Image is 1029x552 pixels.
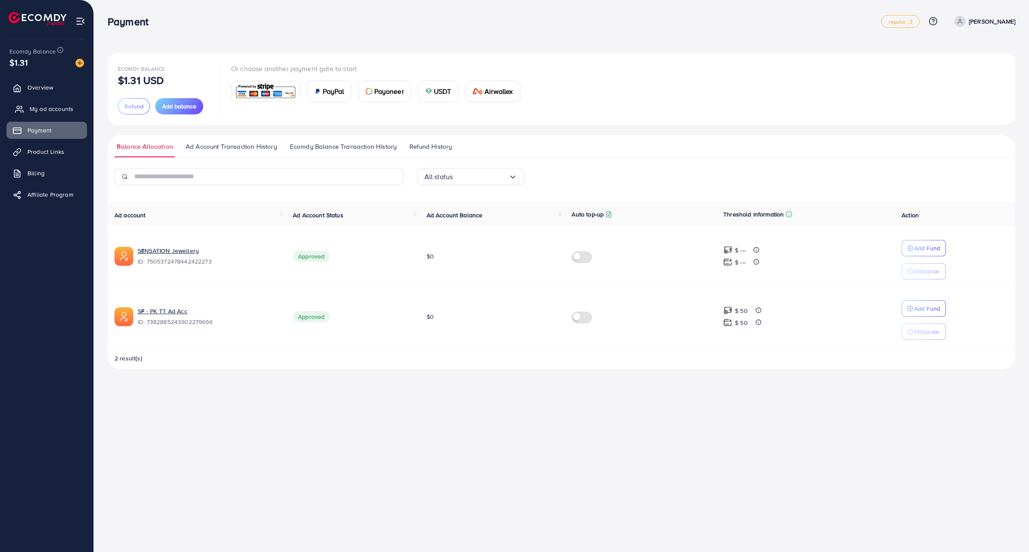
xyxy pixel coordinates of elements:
[293,311,330,322] span: Approved
[186,142,277,151] span: Ad Account Transaction History
[427,312,434,321] span: $0
[374,86,404,96] span: Payoneer
[735,257,746,267] p: $ ---
[427,252,434,261] span: $0
[114,307,133,326] img: ic-ads-acc.e4c84228.svg
[114,211,146,219] span: Ad account
[323,86,344,96] span: PayPal
[902,300,946,317] button: Add Fund
[6,143,87,160] a: Product Links
[6,165,87,182] a: Billing
[6,186,87,203] a: Affiliate Program
[75,59,84,67] img: image
[27,147,64,156] span: Product Links
[9,47,56,56] span: Ecomdy Balance
[969,16,1015,27] p: [PERSON_NAME]
[118,65,165,72] span: Ecomdy Balance
[27,169,45,177] span: Billing
[914,303,940,314] p: Add Fund
[951,16,1015,27] a: [PERSON_NAME]
[234,82,297,101] img: card
[114,354,142,363] span: 2 result(s)
[434,86,451,96] span: USDT
[993,513,1023,546] iframe: Chat
[888,19,912,24] span: regular_3
[472,88,483,95] img: card
[914,266,939,276] p: Withdraw
[465,81,520,102] a: cardAirwallex
[231,81,300,102] a: card
[118,98,150,114] button: Refund
[75,16,85,26] img: menu
[735,306,748,316] p: $ 50
[155,98,203,114] button: Add balance
[723,318,732,327] img: top-up amount
[358,81,411,102] a: cardPayoneer
[307,81,352,102] a: cardPayPal
[366,88,373,95] img: card
[138,257,279,266] span: ID: 7505372478442422273
[138,246,279,266] div: <span class='underline'>SENSATION Jewellery</span></br>7505372478442422273
[572,209,604,219] p: Auto top-up
[902,324,946,340] button: Withdraw
[735,318,748,328] p: $ 50
[117,142,173,151] span: Balance Allocation
[6,122,87,139] a: Payment
[162,102,196,111] span: Add balance
[735,245,746,255] p: $ ---
[914,243,940,253] p: Add Fund
[914,327,939,337] p: Withdraw
[427,211,483,219] span: Ad Account Balance
[409,142,452,151] span: Refund History
[293,211,343,219] span: Ad Account Status
[138,307,279,327] div: <span class='underline'>SF - PK TT Ad Acc</span></br>7382885243902279696
[30,105,73,113] span: My ad accounts
[484,86,513,96] span: Airwallex
[27,83,53,92] span: Overview
[881,15,919,28] a: regular_3
[902,211,919,219] span: Action
[124,102,144,111] span: Refund
[425,88,432,95] img: card
[723,246,732,255] img: top-up amount
[108,15,155,28] h3: Payment
[723,306,732,315] img: top-up amount
[9,12,66,25] img: logo
[6,100,87,117] a: My ad accounts
[138,246,279,255] a: SENSATION Jewellery
[118,75,164,85] p: $1.31 USD
[6,79,87,96] a: Overview
[114,247,133,266] img: ic-ads-acc.e4c84228.svg
[27,126,51,135] span: Payment
[314,88,321,95] img: card
[418,81,459,102] a: cardUSDT
[231,63,527,74] p: Or choose another payment gate to start
[293,251,330,262] span: Approved
[9,56,28,69] span: $1.31
[290,142,397,151] span: Ecomdy Balance Transaction History
[138,318,279,326] span: ID: 7382885243902279696
[902,263,946,279] button: Withdraw
[424,170,453,183] span: All status
[902,240,946,256] button: Add Fund
[417,168,524,185] div: Search for option
[723,209,784,219] p: Threshold information
[138,307,279,315] a: SF - PK TT Ad Acc
[27,190,73,199] span: Affiliate Program
[723,258,732,267] img: top-up amount
[453,170,508,183] input: Search for option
